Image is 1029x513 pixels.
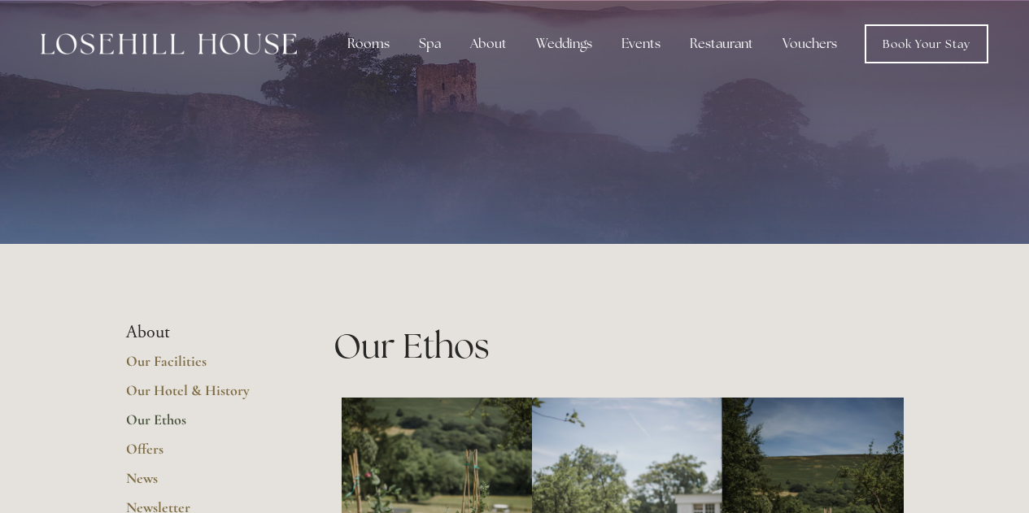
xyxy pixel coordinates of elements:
h1: Our Ethos [334,322,904,370]
a: Book Your Stay [865,24,988,63]
div: Weddings [523,28,605,60]
a: Vouchers [770,28,850,60]
img: Losehill House [41,33,297,54]
a: Our Ethos [126,411,281,440]
a: Our Hotel & History [126,381,281,411]
div: Restaurant [677,28,766,60]
a: Our Facilities [126,352,281,381]
a: News [126,469,281,498]
div: Events [608,28,674,60]
div: About [457,28,520,60]
div: Spa [406,28,454,60]
div: Rooms [334,28,403,60]
a: Offers [126,440,281,469]
li: About [126,322,281,343]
